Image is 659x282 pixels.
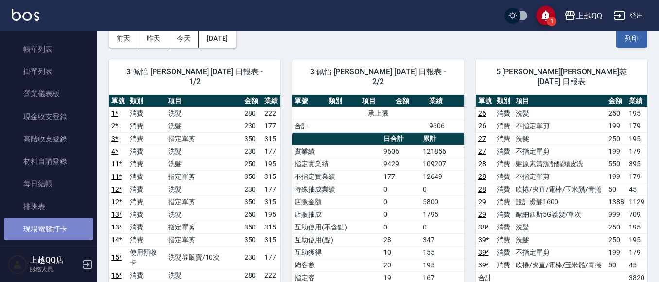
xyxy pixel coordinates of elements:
[513,132,606,145] td: 洗髮
[242,183,262,195] td: 230
[381,145,420,158] td: 9606
[166,158,242,170] td: 洗髮
[4,218,93,240] a: 現場電腦打卡
[626,233,647,246] td: 195
[420,158,464,170] td: 109207
[127,246,166,269] td: 使用預收卡
[166,170,242,183] td: 指定單剪
[513,259,606,271] td: 吹捲/夾直/電棒/玉米鬚/青捲
[606,170,627,183] td: 199
[381,259,420,271] td: 20
[420,195,464,208] td: 5800
[127,233,166,246] td: 消費
[487,67,636,87] span: 5 [PERSON_NAME][PERSON_NAME]慈 [DATE] 日報表
[513,120,606,132] td: 不指定單剪
[513,246,606,259] td: 不指定單剪
[610,7,647,25] button: 登出
[381,133,420,145] th: 日合計
[4,173,93,195] a: 每日結帳
[494,183,513,195] td: 消費
[292,120,326,132] td: 合計
[478,160,486,168] a: 28
[4,150,93,173] a: 材料自購登錄
[262,233,280,246] td: 315
[8,255,27,274] img: Person
[626,195,647,208] td: 1129
[30,265,79,274] p: 服務人員
[606,145,627,158] td: 199
[478,147,486,155] a: 27
[304,67,452,87] span: 3 佩怡 [PERSON_NAME] [DATE] 日報表 - 2/2
[606,95,627,107] th: 金額
[606,208,627,221] td: 999
[127,269,166,282] td: 消費
[547,17,556,26] span: 1
[626,95,647,107] th: 業績
[513,107,606,120] td: 洗髮
[494,120,513,132] td: 消費
[262,269,280,282] td: 222
[626,132,647,145] td: 195
[166,221,242,233] td: 指定單剪
[292,95,464,133] table: a dense table
[478,185,486,193] a: 28
[127,120,166,132] td: 消費
[127,132,166,145] td: 消費
[30,255,79,265] h5: 上越QQ店
[166,95,242,107] th: 項目
[606,246,627,259] td: 199
[494,170,513,183] td: 消費
[139,30,169,48] button: 昨天
[292,158,381,170] td: 指定實業績
[262,195,280,208] td: 315
[166,208,242,221] td: 洗髮
[166,120,242,132] td: 洗髮
[4,195,93,218] a: 排班表
[494,132,513,145] td: 消費
[513,95,606,107] th: 項目
[262,132,280,145] td: 315
[109,30,139,48] button: 前天
[513,183,606,195] td: 吹捲/夾直/電棒/玉米鬚/青捲
[292,145,381,158] td: 實業績
[606,132,627,145] td: 250
[169,30,199,48] button: 今天
[626,208,647,221] td: 709
[513,208,606,221] td: 歐納西斯5G護髮/單次
[262,120,280,132] td: 177
[606,107,627,120] td: 250
[381,183,420,195] td: 0
[606,120,627,132] td: 199
[4,244,93,269] button: 預約管理
[242,132,262,145] td: 350
[262,158,280,170] td: 195
[478,122,486,130] a: 26
[494,221,513,233] td: 消費
[494,107,513,120] td: 消費
[381,195,420,208] td: 0
[292,208,381,221] td: 店販抽成
[292,259,381,271] td: 總客數
[494,95,513,107] th: 類別
[626,259,647,271] td: 45
[242,195,262,208] td: 350
[242,107,262,120] td: 280
[494,233,513,246] td: 消費
[166,183,242,195] td: 洗髮
[513,158,606,170] td: 髮原素清潔舒醒頭皮洗
[626,145,647,158] td: 179
[127,208,166,221] td: 消費
[242,208,262,221] td: 250
[381,246,420,259] td: 10
[606,259,627,271] td: 50
[262,208,280,221] td: 195
[478,211,486,218] a: 29
[606,195,627,208] td: 1388
[494,195,513,208] td: 消費
[166,233,242,246] td: 指定單剪
[560,6,606,26] button: 上越QQ
[478,109,486,117] a: 26
[262,170,280,183] td: 315
[513,195,606,208] td: 設計燙髮1600
[494,259,513,271] td: 消費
